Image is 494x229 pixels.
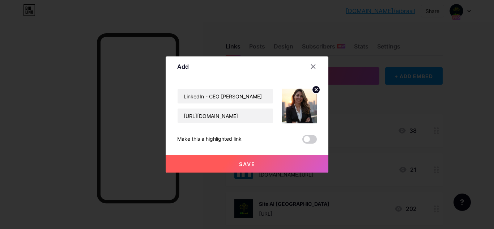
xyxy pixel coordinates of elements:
[239,161,255,167] span: Save
[166,155,328,173] button: Save
[178,109,273,123] input: URL
[177,135,242,144] div: Make this a highlighted link
[177,62,189,71] div: Add
[282,89,317,123] img: link_thumbnail
[178,89,273,103] input: Title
